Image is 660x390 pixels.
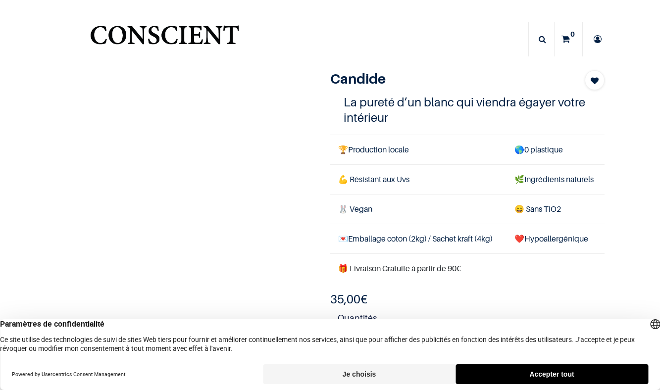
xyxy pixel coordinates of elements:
button: Add to wishlist [585,70,605,90]
sup: 0 [568,29,577,39]
span: 😄 S [514,204,530,214]
span: 35,00 [330,292,360,306]
span: 🌎 [514,145,524,154]
span: 💪 Résistant aux Uvs [338,174,409,184]
span: 🐰 Vegan [338,204,372,214]
a: 0 [555,22,582,56]
strong: Quantités [338,311,605,329]
h4: La pureté d’un blanc qui viendra égayer votre intérieur [344,95,591,125]
b: € [330,292,367,306]
span: 🌿 [514,174,524,184]
img: Conscient [88,20,241,59]
span: Add to wishlist [591,75,599,87]
font: 🎁 Livraison Gratuite à partir de 90€ [338,263,461,273]
td: ans TiO2 [507,194,605,224]
td: ❤️Hypoallergénique [507,224,605,254]
td: Emballage coton (2kg) / Sachet kraft (4kg) [330,224,507,254]
h1: Candide [330,70,564,87]
span: 💌 [338,234,348,244]
td: Ingrédients naturels [507,164,605,194]
td: Production locale [330,135,507,164]
td: 0 plastique [507,135,605,164]
span: 🏆 [338,145,348,154]
a: Logo of Conscient [88,20,241,59]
